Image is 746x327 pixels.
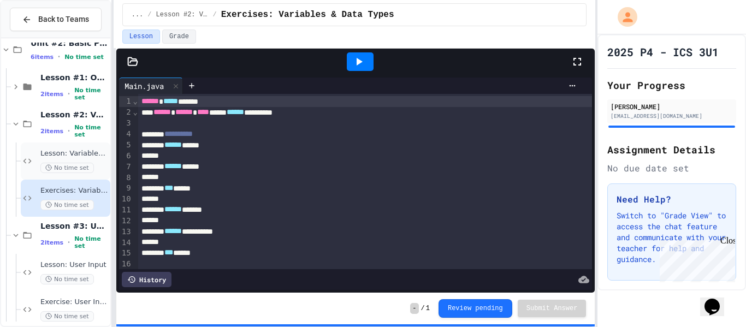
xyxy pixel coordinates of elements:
[68,127,70,135] span: •
[607,78,736,93] h2: Your Progress
[119,194,133,205] div: 10
[122,29,160,44] button: Lesson
[617,193,727,206] h3: Need Help?
[40,311,94,322] span: No time set
[607,142,736,157] h2: Assignment Details
[119,248,133,259] div: 15
[655,236,735,282] iframe: chat widget
[426,304,430,313] span: 1
[607,162,736,175] div: No due date set
[119,107,133,118] div: 2
[119,151,133,162] div: 6
[119,129,133,140] div: 4
[133,108,138,116] span: Fold line
[526,304,578,313] span: Submit Answer
[133,97,138,105] span: Fold line
[119,259,133,270] div: 16
[611,102,733,111] div: [PERSON_NAME]
[31,53,54,61] span: 6 items
[607,44,719,60] h1: 2025 P4 - ICS 3U1
[119,80,169,92] div: Main.java
[606,4,640,29] div: My Account
[40,149,108,158] span: Lesson: Variables & Data Types
[119,183,133,194] div: 9
[119,205,133,216] div: 11
[40,298,108,307] span: Exercise: User Input
[74,87,108,101] span: No time set
[40,260,108,270] span: Lesson: User Input
[617,210,727,265] p: Switch to "Grade View" to access the chat feature and communicate with your teacher for help and ...
[4,4,75,69] div: Chat with us now!Close
[119,118,133,129] div: 3
[40,200,94,210] span: No time set
[132,10,144,19] span: ...
[40,274,94,284] span: No time set
[162,29,196,44] button: Grade
[40,73,108,82] span: Lesson #1: Output/Output Formatting
[31,38,108,48] span: Unit #2: Basic Programming Concepts
[40,91,63,98] span: 2 items
[40,239,63,246] span: 2 items
[40,163,94,173] span: No time set
[74,235,108,249] span: No time set
[410,303,418,314] span: -
[421,304,425,313] span: /
[68,90,70,98] span: •
[40,128,63,135] span: 2 items
[40,186,108,195] span: Exercises: Variables & Data Types
[40,221,108,231] span: Lesson #3: User Input
[611,112,733,120] div: [EMAIL_ADDRESS][DOMAIN_NAME]
[38,14,89,25] span: Back to Teams
[518,300,587,317] button: Submit Answer
[58,52,60,61] span: •
[147,10,151,19] span: /
[221,8,394,21] span: Exercises: Variables & Data Types
[10,8,102,31] button: Back to Teams
[439,299,512,318] button: Review pending
[40,110,108,120] span: Lesson #2: Variables & Data Types
[700,283,735,316] iframe: chat widget
[119,173,133,183] div: 8
[213,10,217,19] span: /
[119,140,133,151] div: 5
[122,272,171,287] div: History
[68,238,70,247] span: •
[119,78,183,94] div: Main.java
[119,237,133,248] div: 14
[119,162,133,173] div: 7
[119,96,133,107] div: 1
[64,53,104,61] span: No time set
[74,124,108,138] span: No time set
[119,227,133,237] div: 13
[119,216,133,227] div: 12
[156,10,209,19] span: Lesson #2: Variables & Data Types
